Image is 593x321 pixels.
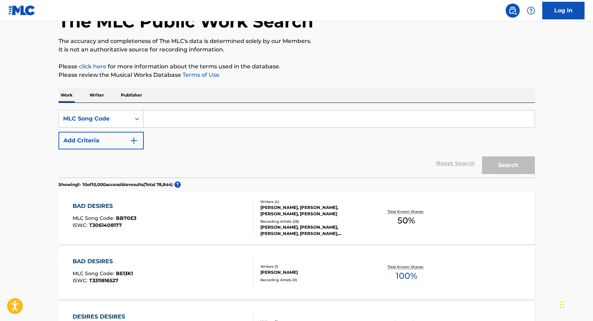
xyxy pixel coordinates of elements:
[8,5,36,16] img: MLC Logo
[73,277,89,284] span: ISWC :
[388,264,425,270] p: Total Known Shares:
[73,202,136,210] div: BAD DESIRES
[260,264,367,269] div: Writers ( 1 )
[388,209,425,214] p: Total Known Shares:
[87,88,106,103] p: Writer
[58,11,313,32] h1: The MLC Public Work Search
[260,204,367,217] div: [PERSON_NAME], [PERSON_NAME], [PERSON_NAME], [PERSON_NAME]
[89,222,122,228] span: T3061408177
[58,71,535,79] p: Please review the Musical Works Database
[260,277,367,283] div: Recording Artists ( 0 )
[58,62,535,71] p: Please for more information about the terms used in the database.
[58,247,535,300] a: BAD DESIRESMLC Song Code:BE13K1ISWC:T3311816527Writers (1)[PERSON_NAME]Recording Artists (0)Total...
[58,181,173,188] p: Showing 1 - 10 of 10,000 accessible results (Total 78,844 )
[506,4,520,18] a: Public Search
[119,88,144,103] p: Publisher
[524,4,538,18] div: Help
[116,215,136,221] span: BB70E3
[58,88,75,103] p: Work
[397,214,415,227] span: 50 %
[260,219,367,224] div: Recording Artists ( 28 )
[89,277,118,284] span: T3311816527
[116,270,133,277] span: BE13K1
[58,45,535,54] p: It is not an authoritative source for recording information.
[130,136,138,145] img: 9d2ae6d4665cec9f34b9.svg
[73,257,133,266] div: BAD DESIRES
[63,115,126,123] div: MLC Song Code
[396,270,417,282] span: 100 %
[174,181,181,188] span: ?
[73,313,138,321] div: DESIRES DESIRES
[73,215,116,221] span: MLC Song Code :
[508,6,517,15] img: search
[260,199,367,204] div: Writers ( 4 )
[527,6,535,15] img: help
[181,72,220,78] a: Terms of Use
[58,132,144,149] button: Add Criteria
[73,270,116,277] span: MLC Song Code :
[73,222,89,228] span: ISWC :
[542,2,585,19] a: Log In
[558,287,593,321] iframe: Chat Widget
[260,224,367,237] div: [PERSON_NAME], [PERSON_NAME], [PERSON_NAME], [PERSON_NAME], [PERSON_NAME]
[58,110,535,178] form: Search Form
[58,191,535,244] a: BAD DESIRESMLC Song Code:BB70E3ISWC:T3061408177Writers (4)[PERSON_NAME], [PERSON_NAME], [PERSON_N...
[260,269,367,276] div: [PERSON_NAME]
[79,63,106,70] a: click here
[560,294,564,315] div: Drag
[58,37,535,45] p: The accuracy and completeness of The MLC's data is determined solely by our Members.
